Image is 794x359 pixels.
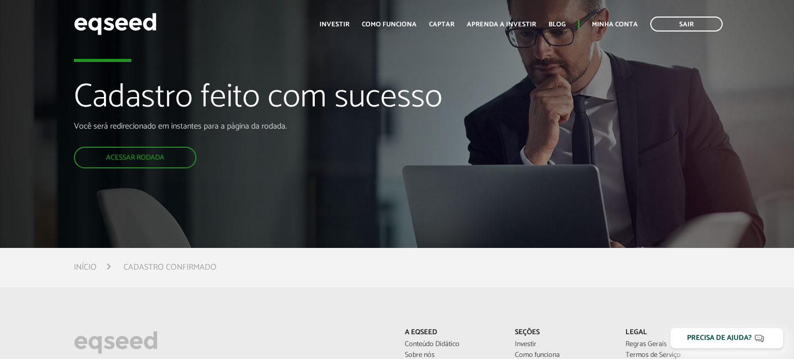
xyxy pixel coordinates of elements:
[650,17,723,32] a: Sair
[548,21,566,28] a: Blog
[362,21,417,28] a: Como funciona
[515,341,609,348] a: Investir
[319,21,349,28] a: Investir
[124,260,217,274] li: Cadastro confirmado
[625,329,720,337] p: Legal
[74,263,97,272] a: Início
[74,121,455,131] p: Você será redirecionado em instantes para a página da rodada.
[74,147,196,168] a: Acessar rodada
[625,341,720,348] a: Regras Gerais
[515,329,609,337] p: Seções
[592,21,638,28] a: Minha conta
[405,341,499,348] a: Conteúdo Didático
[74,80,455,121] h1: Cadastro feito com sucesso
[74,10,157,38] img: EqSeed
[625,352,720,359] a: Termos de Serviço
[74,329,158,356] img: EqSeed Logo
[405,352,499,359] a: Sobre nós
[429,21,454,28] a: Captar
[515,352,609,359] a: Como funciona
[405,329,499,337] p: A EqSeed
[467,21,536,28] a: Aprenda a investir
